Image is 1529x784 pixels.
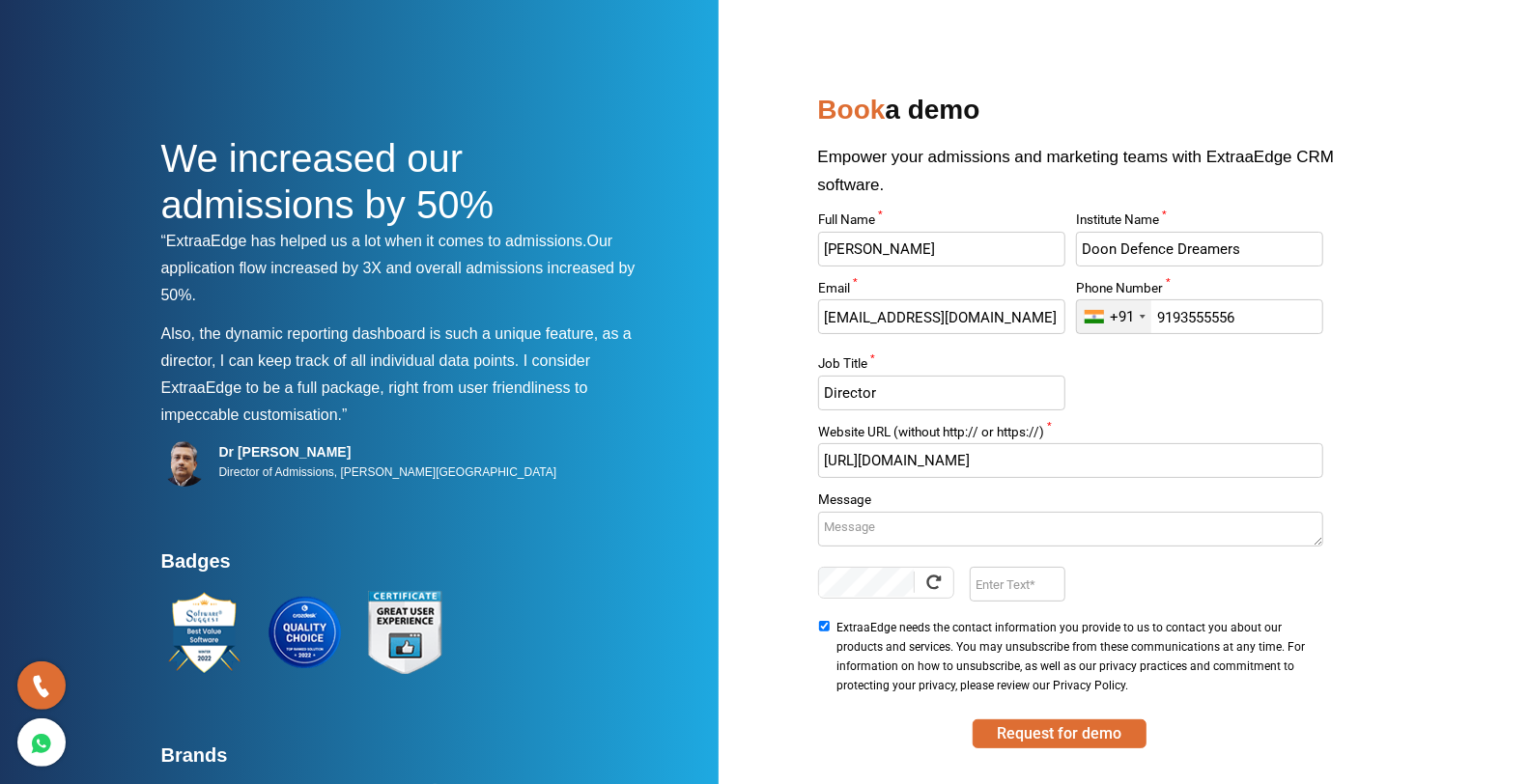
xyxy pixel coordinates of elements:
[818,282,1065,300] label: Email
[1076,299,1323,334] input: Enter Phone Number
[818,443,1323,478] input: Enter Website URL
[973,719,1147,748] button: SUBMIT
[1076,282,1323,300] label: Phone Number
[818,376,1065,410] input: Enter Job Title
[161,325,632,369] span: Also, the dynamic reporting dashboard is such a unique feature, as a director, I can keep track o...
[1076,232,1323,266] input: Enter Institute Name
[219,461,557,484] p: Director of Admissions, [PERSON_NAME][GEOGRAPHIC_DATA]
[1076,213,1323,232] label: Institute Name
[161,743,654,778] h4: Brands
[161,352,591,423] span: I consider ExtraaEdge to be a full package, right from user friendliness to impeccable customisat...
[818,95,886,125] span: Book
[161,233,587,249] span: “ExtraaEdge has helped us a lot when it comes to admissions.
[818,87,1369,143] h2: a demo
[818,512,1323,546] textarea: Message
[1077,300,1151,333] div: India (भारत): +91
[818,357,1065,376] label: Job Title
[818,213,1065,232] label: Full Name
[161,233,636,303] span: Our application flow increased by 3X and overall admissions increased by 50%.
[161,137,495,226] span: We increased our admissions by 50%
[818,143,1369,213] p: Empower your admissions and marketing teams with ExtraaEdge CRM software.
[161,549,654,584] h4: Badges
[818,299,1065,334] input: Enter Email
[836,618,1317,695] span: ExtraaEdge needs the contact information you provide to us to contact you about our products and ...
[818,426,1323,444] label: Website URL (without http:// or https://)
[818,493,1323,512] label: Message
[1110,308,1134,326] div: +91
[219,443,557,461] h5: Dr [PERSON_NAME]
[818,621,831,631] input: ExtraaEdge needs the contact information you provide to us to contact you about our products and ...
[970,567,1065,602] input: Enter Text
[818,232,1065,266] input: Enter Full Name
